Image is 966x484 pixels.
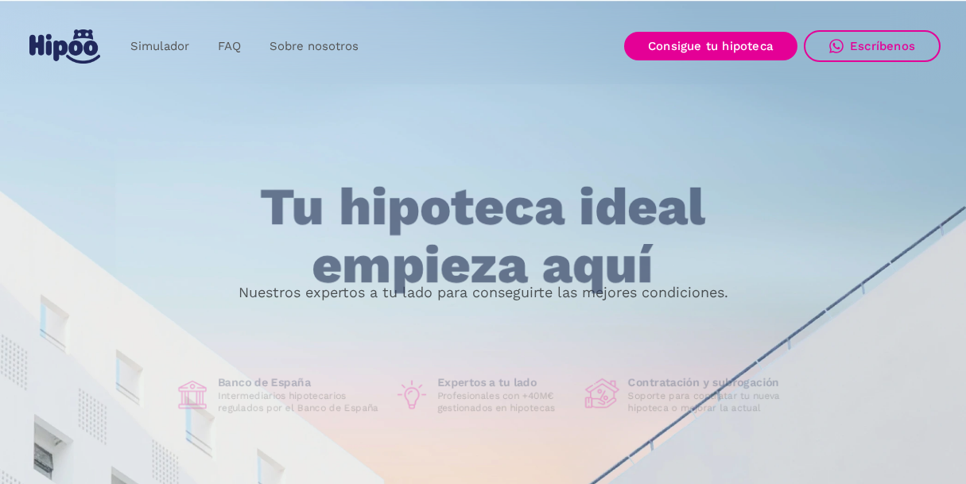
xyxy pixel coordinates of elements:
a: FAQ [204,31,255,62]
p: Profesionales con +40M€ gestionados en hipotecas [437,389,572,415]
h1: Banco de España [218,375,382,389]
a: Simulador [116,31,204,62]
p: Nuestros expertos a tu lado para conseguirte las mejores condiciones. [239,286,728,299]
a: Sobre nosotros [255,31,373,62]
p: Soporte para contratar tu nueva hipoteca o mejorar la actual [628,389,792,415]
h1: Expertos a tu lado [437,375,572,389]
a: Consigue tu hipoteca [624,32,797,60]
h1: Contratación y subrogación [628,375,792,389]
p: Intermediarios hipotecarios regulados por el Banco de España [218,389,382,415]
a: home [25,23,103,70]
h1: Tu hipoteca ideal empieza aquí [181,179,784,294]
div: Escríbenos [850,39,915,53]
a: Escríbenos [804,30,941,62]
